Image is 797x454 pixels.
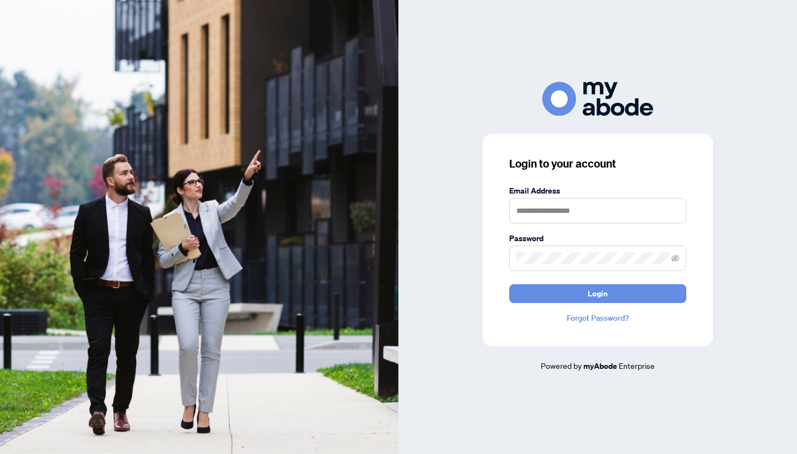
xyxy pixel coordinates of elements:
img: ma-logo [542,82,653,116]
span: Enterprise [619,361,655,370]
span: Login [588,285,608,302]
button: Login [509,284,686,303]
a: myAbode [583,360,617,372]
h3: Login to your account [509,156,686,171]
span: Powered by [541,361,582,370]
label: Email Address [509,185,686,197]
span: eye-invisible [671,254,679,262]
a: Forgot Password? [509,312,686,324]
label: Password [509,232,686,244]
